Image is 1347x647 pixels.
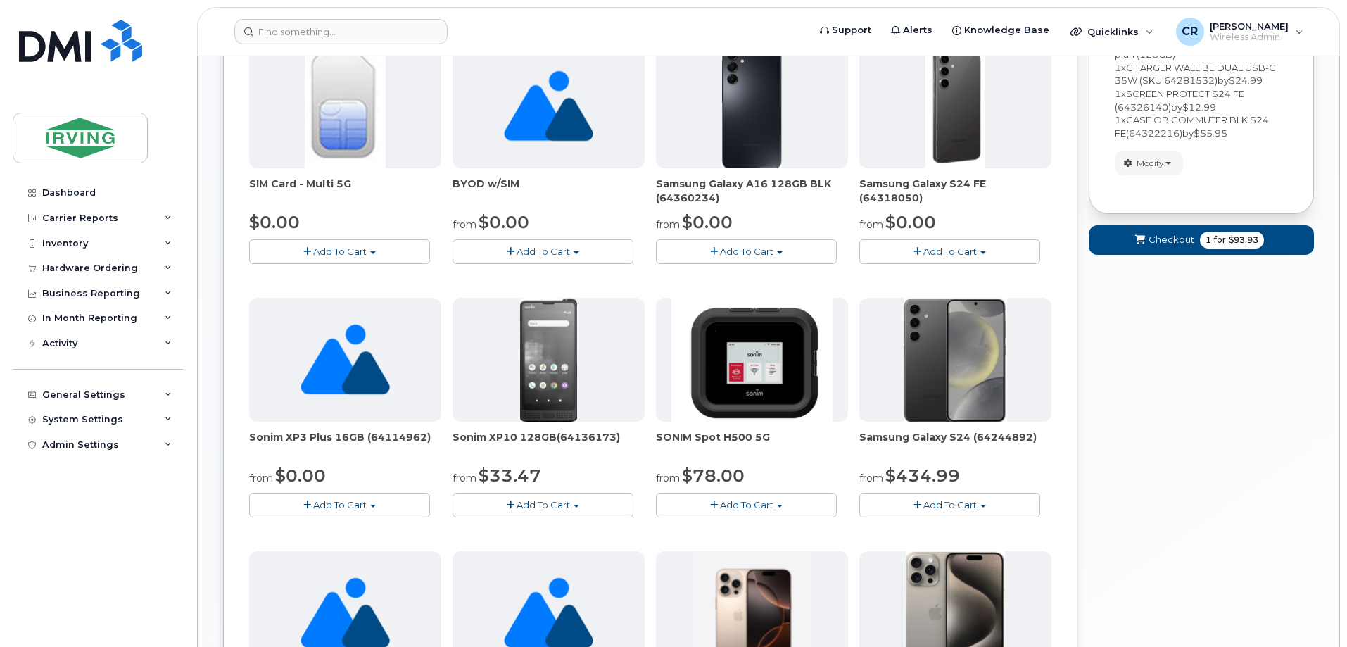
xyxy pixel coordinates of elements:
span: 1 [1115,62,1121,73]
span: Support [832,23,871,37]
button: Checkout 1 for $93.93 [1089,225,1314,254]
img: XP10.jpg [520,298,577,422]
span: $12.99 [1182,101,1216,113]
span: $0.00 [275,465,326,486]
small: from [249,472,273,484]
span: 1 [1115,114,1121,125]
span: for [1211,234,1229,246]
span: Quicklinks [1087,26,1139,37]
div: Quicklinks [1061,18,1163,46]
img: s24.jpg [904,298,1007,422]
span: Add To Cart [517,246,570,257]
span: $24.99 [1229,75,1263,86]
small: from [656,472,680,484]
div: x by [1115,113,1288,139]
span: $78.00 [682,465,745,486]
div: Samsung Galaxy S24 FE (64318050) [859,177,1051,205]
img: A16_-_JDI.png [722,44,782,168]
small: from [859,472,883,484]
button: Add To Cart [859,239,1040,264]
span: Alerts [903,23,932,37]
span: $0.00 [682,212,733,232]
button: Add To Cart [249,493,430,517]
span: Knowledge Base [964,23,1049,37]
span: $0.00 [479,212,529,232]
button: Add To Cart [656,239,837,264]
span: Add To Cart [313,246,367,257]
div: x by [1115,87,1288,113]
img: no_image_found-2caef05468ed5679b831cfe6fc140e25e0c280774317ffc20a367ab7fd17291e.png [504,44,593,168]
span: CASE OB COMMUTER BLK S24 FE(64322216) [1115,114,1269,139]
span: Checkout [1149,233,1194,246]
span: 1 [1206,234,1211,246]
button: Modify [1115,151,1183,175]
div: x by [1115,61,1288,87]
span: $55.95 [1194,127,1227,139]
a: Alerts [881,16,942,44]
button: Add To Cart [656,493,837,517]
span: Add To Cart [720,246,773,257]
span: $93.93 [1229,234,1258,246]
span: Modify [1137,157,1164,170]
div: SONIM Spot H500 5G [656,430,848,458]
img: no_image_found-2caef05468ed5679b831cfe6fc140e25e0c280774317ffc20a367ab7fd17291e.png [301,298,390,422]
div: Samsung Galaxy S24 (64244892) [859,430,1051,458]
span: SCREEN PROTECT S24 FE (64326140) [1115,88,1244,113]
button: Add To Cart [859,493,1040,517]
span: Wireless Admin [1210,32,1289,43]
span: Add To Cart [923,246,977,257]
span: CHARGER WALL BE DUAL USB-C 35W (SKU 64281532) [1115,62,1276,87]
input: Find something... [234,19,448,44]
span: 1 [1115,88,1121,99]
button: Add To Cart [453,239,633,264]
span: $0.00 [885,212,936,232]
small: from [453,472,476,484]
button: Add To Cart [453,493,633,517]
small: from [453,218,476,231]
span: Add To Cart [313,499,367,510]
a: Knowledge Base [942,16,1059,44]
div: Sonim XP3 Plus 16GB (64114962) [249,430,441,458]
button: Add To Cart [249,239,430,264]
small: from [859,218,883,231]
span: Add To Cart [720,499,773,510]
span: CR [1182,23,1198,40]
a: Support [810,16,881,44]
small: from [656,218,680,231]
span: Add To Cart [923,499,977,510]
span: [PERSON_NAME] [1210,20,1289,32]
div: SIM Card - Multi 5G [249,177,441,205]
div: BYOD w/SIM [453,177,645,205]
span: $33.47 [479,465,541,486]
span: $0.00 [249,212,300,232]
span: Add To Cart [517,499,570,510]
div: Samsung Galaxy A16 128GB BLK (64360234) [656,177,848,205]
img: s24_fe.png [925,44,985,168]
div: Crystal Rowe [1166,18,1313,46]
img: SONIM.png [671,298,833,422]
span: $434.99 [885,465,960,486]
div: Sonim XP10 128GB(64136173) [453,430,645,458]
img: 00D627D4-43E9-49B7-A367-2C99342E128C.jpg [305,44,385,168]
